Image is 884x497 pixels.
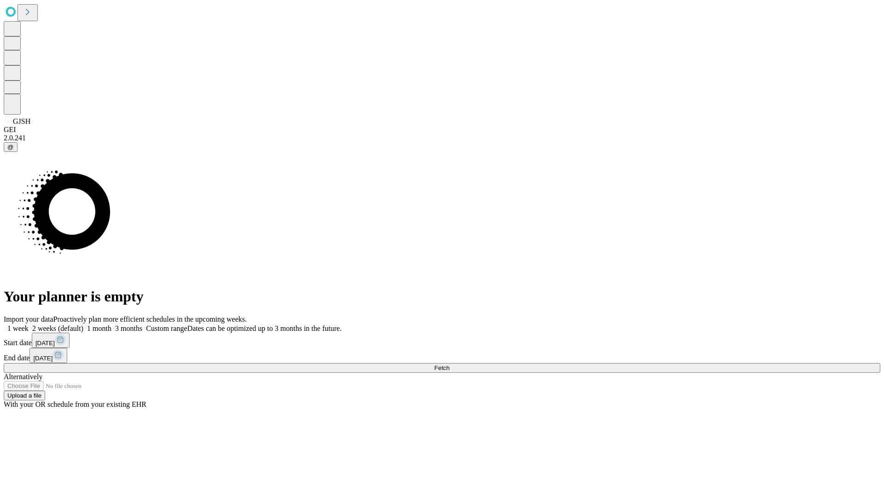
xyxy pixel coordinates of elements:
button: [DATE] [32,333,70,348]
span: Proactively plan more efficient schedules in the upcoming weeks. [53,315,247,323]
button: @ [4,142,17,152]
span: [DATE] [35,340,55,347]
span: 2 weeks (default) [32,324,83,332]
button: Fetch [4,363,880,373]
span: 3 months [115,324,142,332]
div: 2.0.241 [4,134,880,142]
span: Import your data [4,315,53,323]
span: Fetch [434,364,449,371]
div: Start date [4,333,880,348]
span: @ [7,144,14,150]
span: 1 week [7,324,29,332]
h1: Your planner is empty [4,288,880,305]
div: GEI [4,126,880,134]
button: [DATE] [29,348,67,363]
button: Upload a file [4,391,45,400]
span: Dates can be optimized up to 3 months in the future. [187,324,342,332]
span: 1 month [87,324,111,332]
span: Custom range [146,324,187,332]
span: Alternatively [4,373,42,381]
div: End date [4,348,880,363]
span: [DATE] [33,355,52,362]
span: GJSH [13,117,30,125]
span: With your OR schedule from your existing EHR [4,400,146,408]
